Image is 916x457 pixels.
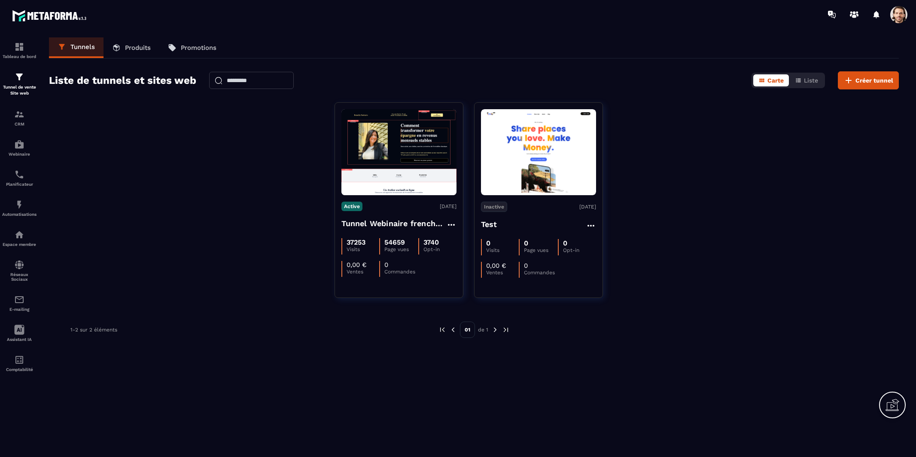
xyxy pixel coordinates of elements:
p: Produits [125,44,151,52]
a: Produits [103,37,159,58]
p: E-mailing [2,307,37,312]
img: automations [14,139,24,150]
img: email [14,294,24,305]
a: formationformationTableau de bord [2,35,37,65]
p: Webinaire [2,152,37,156]
p: Commandes [524,270,557,276]
button: Carte [753,74,789,86]
img: automations [14,230,24,240]
a: formationformationCRM [2,103,37,133]
p: 01 [460,322,475,338]
p: CRM [2,122,37,126]
p: 1-2 sur 2 éléments [70,327,117,333]
a: social-networksocial-networkRéseaux Sociaux [2,253,37,288]
p: de 1 [478,326,488,333]
p: 3740 [423,238,439,246]
p: 0 [384,261,388,269]
img: prev [449,326,457,334]
a: automationsautomationsEspace membre [2,223,37,253]
p: [DATE] [440,203,456,209]
a: formationformationTunnel de vente Site web [2,65,37,103]
img: next [502,326,510,334]
p: Opt-in [423,246,456,252]
p: Page vues [524,247,558,253]
h4: Test [481,218,497,230]
p: 0 [486,239,490,247]
p: Opt-in [563,247,596,253]
p: Réseaux Sociaux [2,272,37,282]
p: Promotions [181,44,216,52]
p: 0,00 € [486,262,506,270]
p: Ventes [347,269,379,275]
p: Visits [486,247,519,253]
img: next [491,326,499,334]
p: Espace membre [2,242,37,247]
a: Promotions [159,37,225,58]
img: accountant [14,355,24,365]
a: accountantaccountantComptabilité [2,348,37,378]
p: 0 [524,239,528,247]
p: Tableau de bord [2,54,37,59]
p: Inactive [481,202,507,212]
img: image [341,109,456,195]
a: automationsautomationsAutomatisations [2,193,37,223]
img: prev [438,326,446,334]
p: Automatisations [2,212,37,217]
button: Liste [790,74,823,86]
p: Page vues [384,246,418,252]
a: schedulerschedulerPlanificateur [2,163,37,193]
h4: Tunnel Webinaire frenchy partners [341,218,446,230]
button: Créer tunnel [838,71,899,89]
span: Créer tunnel [855,76,893,85]
a: automationsautomationsWebinaire [2,133,37,163]
p: Active [341,202,362,211]
p: Planificateur [2,182,37,187]
p: [DATE] [579,204,596,210]
a: emailemailE-mailing [2,288,37,318]
img: scheduler [14,169,24,180]
p: Commandes [384,269,417,275]
img: automations [14,199,24,210]
a: Tunnels [49,37,103,58]
p: 37253 [347,238,365,246]
p: Visits [347,246,379,252]
p: Tunnels [70,43,95,51]
h2: Liste de tunnels et sites web [49,72,196,89]
p: Ventes [486,270,519,276]
p: 0 [563,239,567,247]
span: Carte [767,77,784,84]
p: 0 [524,262,528,270]
img: social-network [14,260,24,270]
img: image [481,112,596,193]
a: Assistant IA [2,318,37,348]
p: Assistant IA [2,337,37,342]
img: formation [14,42,24,52]
p: 0,00 € [347,261,367,269]
p: 54659 [384,238,405,246]
img: formation [14,109,24,120]
img: formation [14,72,24,82]
p: Tunnel de vente Site web [2,84,37,96]
span: Liste [804,77,818,84]
p: Comptabilité [2,367,37,372]
img: logo [12,8,89,24]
